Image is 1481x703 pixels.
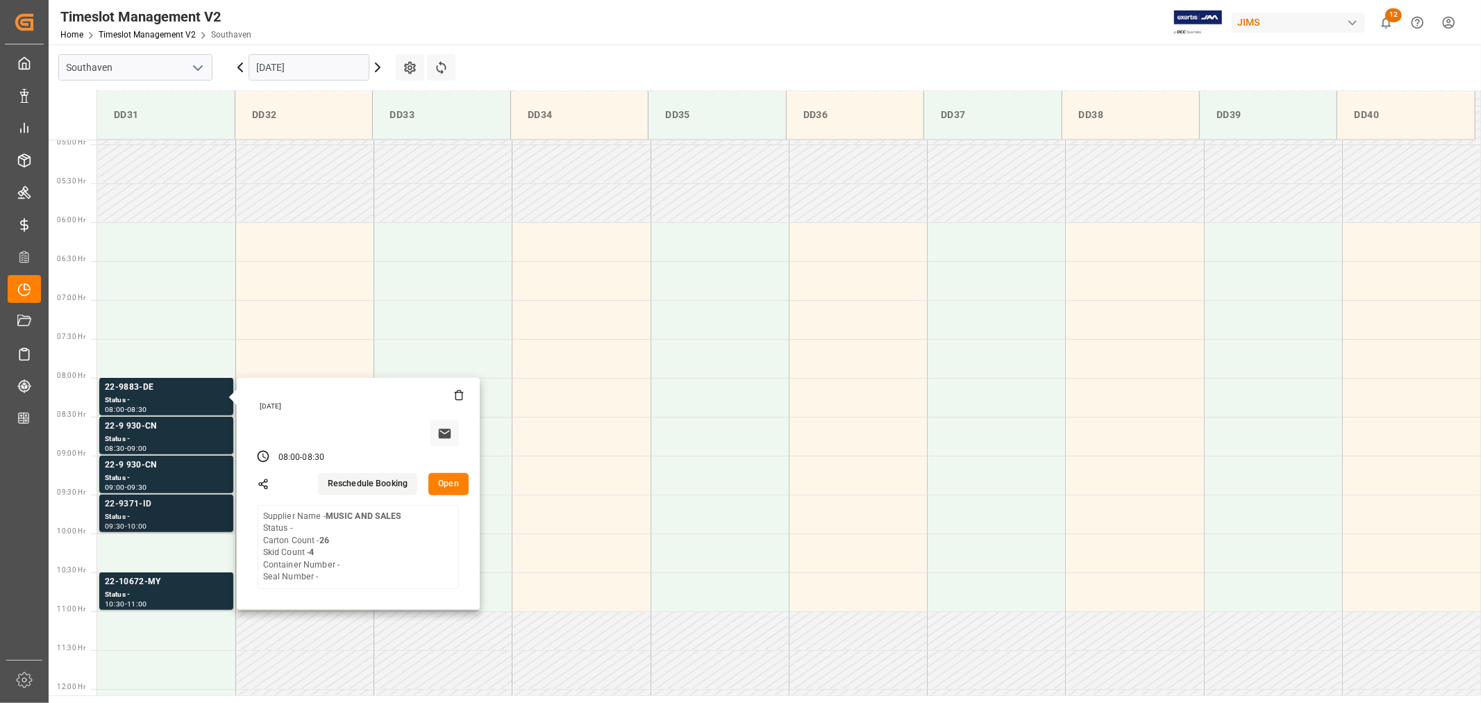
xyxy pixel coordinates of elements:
[60,6,251,27] div: Timeslot Management V2
[60,30,83,40] a: Home
[105,433,228,445] div: Status -
[105,445,125,452] div: 08:30
[57,527,85,535] span: 10:00 Hr
[105,420,228,433] div: 22-9 930-CN
[318,473,417,495] button: Reschedule Booking
[57,605,85,613] span: 11:00 Hr
[278,452,301,464] div: 08:00
[127,406,147,413] div: 08:30
[1348,102,1464,128] div: DD40
[57,683,85,690] span: 12:00 Hr
[319,536,329,545] b: 26
[798,102,912,128] div: DD36
[105,523,125,529] div: 09:30
[246,102,361,128] div: DD32
[125,484,127,490] div: -
[187,57,208,78] button: open menu
[255,402,465,411] div: [DATE]
[105,381,228,395] div: 22-9883-DE
[105,511,228,523] div: Status -
[57,294,85,301] span: 07:00 Hr
[105,458,228,472] div: 22-9 930-CN
[57,644,85,652] span: 11:30 Hr
[127,484,147,490] div: 09:30
[303,452,325,464] div: 08:30
[57,372,85,379] span: 08:00 Hr
[105,406,125,413] div: 08:00
[57,138,85,146] span: 05:00 Hr
[105,395,228,406] div: Status -
[105,472,228,484] div: Status -
[1232,13,1365,33] div: JIMS
[125,601,127,607] div: -
[57,488,85,496] span: 09:30 Hr
[1211,102,1325,128] div: DD39
[105,601,125,607] div: 10:30
[309,547,314,557] b: 4
[57,411,85,418] span: 08:30 Hr
[105,497,228,511] div: 22-9371-ID
[127,523,147,529] div: 10:00
[300,452,302,464] div: -
[127,445,147,452] div: 09:00
[127,601,147,607] div: 11:00
[326,511,402,521] b: MUSIC AND SALES
[99,30,196,40] a: Timeslot Management V2
[108,102,224,128] div: DD31
[249,54,369,81] input: MM-DD-YYYY
[57,177,85,185] span: 05:30 Hr
[1073,102,1188,128] div: DD38
[105,484,125,490] div: 09:00
[105,575,228,589] div: 22-10672-MY
[660,102,774,128] div: DD35
[57,333,85,340] span: 07:30 Hr
[263,511,402,584] div: Supplier Name - Status - Carton Count - Skid Count - Container Number - Seal Number -
[522,102,637,128] div: DD34
[1232,9,1371,35] button: JIMS
[1402,7,1433,38] button: Help Center
[1174,10,1222,35] img: Exertis%20JAM%20-%20Email%20Logo.jpg_1722504956.jpg
[57,449,85,457] span: 09:00 Hr
[384,102,499,128] div: DD33
[57,216,85,224] span: 06:00 Hr
[58,54,212,81] input: Type to search/select
[1371,7,1402,38] button: show 12 new notifications
[125,445,127,452] div: -
[57,566,85,574] span: 10:30 Hr
[57,255,85,263] span: 06:30 Hr
[428,473,469,495] button: Open
[1385,8,1402,22] span: 12
[105,589,228,601] div: Status -
[125,406,127,413] div: -
[125,523,127,529] div: -
[935,102,1050,128] div: DD37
